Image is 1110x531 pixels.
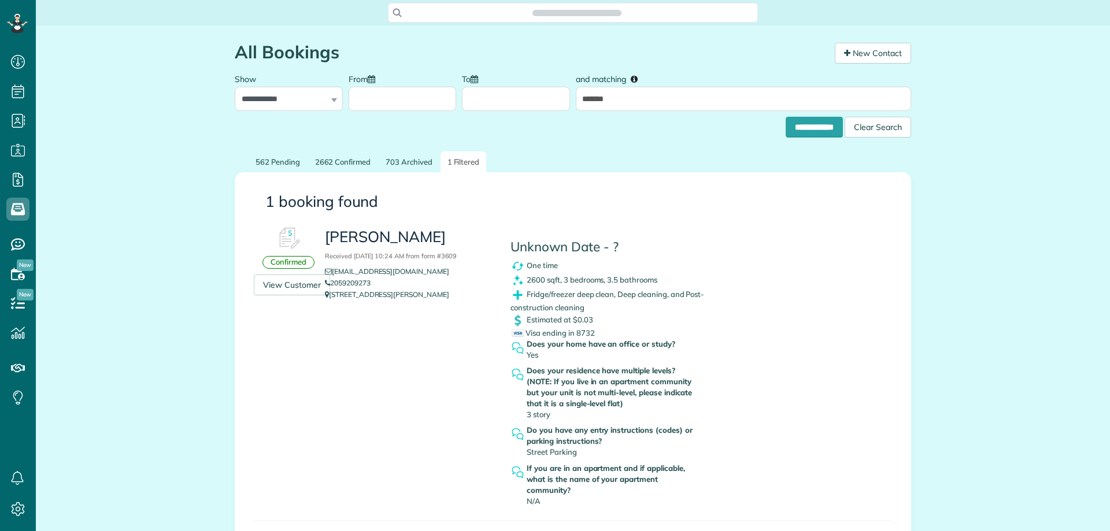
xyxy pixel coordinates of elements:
[527,315,593,324] span: Estimated at $0.03
[325,279,371,287] a: 2059209273
[510,288,525,302] img: extras_symbol_icon-f5f8d448bd4f6d592c0b405ff41d4b7d97c126065408080e4130a9468bdbe444.png
[527,339,701,350] strong: Does your home have an office or study?
[527,261,558,270] span: One time
[262,256,314,269] div: Confirmed
[510,427,525,441] img: question_symbol_icon-fa7b350da2b2fea416cef77984ae4cf4944ea5ab9e3d5925827a5d6b7129d3f6.png
[17,259,34,271] span: New
[845,118,911,128] a: Clear Search
[325,289,493,300] p: [STREET_ADDRESS][PERSON_NAME]
[845,117,911,138] div: Clear Search
[510,273,525,288] img: clean_symbol_icon-dd072f8366c07ea3eb8378bb991ecd12595f4b76d916a6f83395f9468ae6ecae.png
[527,365,701,409] strong: Does your residence have multiple levels? (NOTE: If you live in an apartment community but your u...
[254,274,330,295] a: View Customer
[527,350,538,359] span: Yes
[510,259,525,273] img: recurrence_symbol_icon-7cc721a9f4fb8f7b0289d3d97f09a2e367b638918f1a67e51b1e7d8abe5fb8d8.png
[544,7,609,18] span: Search ZenMaid…
[271,221,306,256] img: Booking #592431
[17,289,34,300] span: New
[249,151,307,173] a: 562 Pending
[308,151,378,173] a: 2662 Confirmed
[527,463,701,496] strong: If you are in an apartment and if applicable, what is the name of your apartment community?
[527,447,576,456] span: Street Parking
[527,275,657,284] span: 2600 sqft, 3 bedrooms, 3.5 bathrooms
[510,289,704,312] span: Fridge/freezer deep clean, Deep cleaning, and Post-construction cleaning
[441,151,487,173] a: 1 Filtered
[235,43,826,62] h1: All Bookings
[576,68,646,89] label: and matching
[379,151,439,173] a: 703 Archived
[527,410,550,419] span: 3 story
[512,328,594,337] span: Visa ending in 8732
[527,496,541,506] span: N/A
[510,465,525,480] img: question_symbol_icon-fa7b350da2b2fea416cef77984ae4cf4944ea5ab9e3d5925827a5d6b7129d3f6.png
[510,367,525,382] img: question_symbol_icon-fa7b350da2b2fea416cef77984ae4cf4944ea5ab9e3d5925827a5d6b7129d3f6.png
[325,267,458,276] a: [EMAIL_ADDRESS][DOMAIN_NAME]
[510,240,726,254] h4: Unknown Date - ?
[265,194,880,210] h3: 1 booking found
[835,43,911,64] a: New Contact
[349,68,381,89] label: From
[510,341,525,355] img: question_symbol_icon-fa7b350da2b2fea416cef77984ae4cf4944ea5ab9e3d5925827a5d6b7129d3f6.png
[510,313,525,328] img: dollar_symbol_icon-bd8a6898b2649ec353a9eba708ae97d8d7348bddd7d2aed9b7e4bf5abd9f4af5.png
[527,425,701,447] strong: Do you have any entry instructions (codes) or parking instructions?
[462,68,484,89] label: To
[325,229,493,262] h3: [PERSON_NAME]
[325,252,457,260] small: Received [DATE] 10:24 AM from form #3609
